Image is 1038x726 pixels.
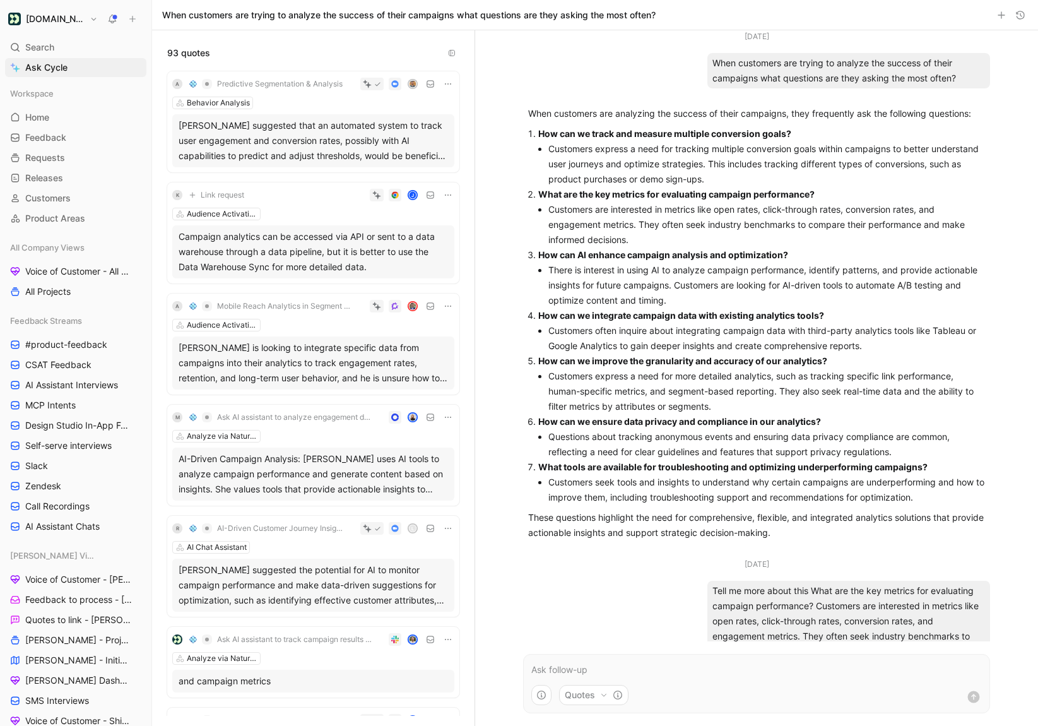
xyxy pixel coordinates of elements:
[5,691,146,710] a: SMS Interviews
[179,118,448,164] div: [PERSON_NAME] suggested that an automated system to track user engagement and conversion rates, p...
[162,9,656,21] h1: When customers are trying to analyze the success of their campaigns what questions are they askin...
[25,654,130,667] span: [PERSON_NAME] - Initiatives
[10,87,54,100] span: Workspace
[172,79,182,89] div: A
[189,636,197,643] img: 💠
[25,634,130,646] span: [PERSON_NAME] - Projects
[745,30,769,43] div: [DATE]
[745,558,769,571] div: [DATE]
[172,523,182,533] div: R
[25,285,71,298] span: All Projects
[548,475,985,505] li: Customers seek tools and insights to understand why certain campaigns are underperforming and how...
[179,674,448,689] div: and campaign metrics
[25,40,54,55] span: Search
[5,128,146,147] a: Feedback
[185,410,377,425] button: 💠Ask AI assistant to analyze engagement data - Analytics/Reporting
[5,209,146,228] a: Product Areas
[185,632,377,647] button: 💠Ask AI assistant to track campaign results - Analytics/Reporting
[5,396,146,415] a: MCP Intents
[5,631,146,650] a: [PERSON_NAME] - Projects
[189,414,197,421] img: 💠
[528,106,985,121] p: When customers are analyzing the success of their campaigns, they frequently ask the following qu...
[548,429,985,460] li: Questions about tracking anonymous events and ensuring data privacy compliance are common, reflec...
[559,685,628,705] button: Quotes
[5,376,146,395] a: AI Assistant Interviews
[5,355,146,374] a: CSAT Feedback
[25,614,131,626] span: Quotes to link - [PERSON_NAME]
[548,202,985,247] li: Customers are interested in metrics like open rates, click-through rates, conversion rates, and e...
[25,265,130,278] span: Voice of Customer - All Areas
[25,152,65,164] span: Requests
[5,517,146,536] a: AI Assistant Chats
[5,108,146,127] a: Home
[409,414,417,422] img: avatar
[179,340,448,386] div: [PERSON_NAME] is looking to integrate specific data from campaigns into their analytics to track ...
[5,456,146,475] a: Slack
[25,192,71,205] span: Customers
[5,189,146,208] a: Customers
[409,191,417,199] div: J
[25,399,76,412] span: MCP Intents
[409,525,417,533] div: L
[179,562,448,608] div: [PERSON_NAME] suggested the potential for AI to monitor campaign performance and make data-driven...
[5,10,101,28] button: Customer.io[DOMAIN_NAME]
[538,249,788,260] strong: How can AI enhance campaign analysis and optimization?
[187,208,257,220] div: Audience Activation
[179,451,448,497] div: AI-Driven Campaign Analysis: [PERSON_NAME] uses AI tools to analyze campaign performance and gene...
[187,319,257,331] div: Audience Activation
[5,651,146,670] a: [PERSON_NAME] - Initiatives
[528,510,985,540] p: These questions highlight the need for comprehensive, flexible, and integrated analytics solution...
[25,359,91,371] span: CSAT Feedback
[548,263,985,308] li: There is interest in using AI to analyze campaign performance, identify patterns, and provide act...
[5,477,146,496] a: Zendesk
[25,593,133,606] span: Feedback to process - [PERSON_NAME]
[25,111,49,124] span: Home
[25,131,66,144] span: Feedback
[10,314,82,327] span: Feedback Streams
[538,416,821,427] strong: How can we ensure data privacy and compliance in our analytics?
[5,497,146,516] a: Call Recordings
[538,189,815,199] strong: What are the key metrics for evaluating campaign performance?
[172,715,182,725] img: logo
[25,520,100,533] span: AI Assistant Chats
[185,521,349,536] button: 💠AI-Driven Customer Journey Insights
[217,301,354,311] span: Mobile Reach Analytics in Segment Builder
[26,13,85,25] h1: [DOMAIN_NAME]
[187,541,247,554] div: AI Chat Assistant
[5,84,146,103] div: Workspace
[25,172,63,184] span: Releases
[5,238,146,301] div: All Company ViewsVoice of Customer - All AreasAll Projects
[10,549,96,562] span: [PERSON_NAME] Views
[5,436,146,455] a: Self-serve interviews
[172,634,182,645] img: logo
[25,338,107,351] span: #product-feedback
[25,694,89,707] span: SMS Interviews
[5,38,146,57] div: Search
[5,570,146,589] a: Voice of Customer - [PERSON_NAME]
[548,323,985,354] li: Customers often inquire about integrating campaign data with third-party analytics tools like Tab...
[185,187,249,203] button: Link request
[167,45,210,61] span: 93 quotes
[185,76,347,92] button: 💠Predictive Segmentation & Analysis
[5,416,146,435] a: Design Studio In-App Feedback
[189,302,197,310] img: 💠
[25,674,130,687] span: [PERSON_NAME] Dashboard
[217,634,373,645] span: Ask AI assistant to track campaign results - Analytics/Reporting
[5,671,146,690] a: [PERSON_NAME] Dashboard
[25,439,112,452] span: Self-serve interviews
[187,652,257,665] div: Analyze via Natural Language
[25,60,68,75] span: Ask Cycle
[172,412,182,422] div: M
[5,148,146,167] a: Requests
[5,335,146,354] a: #product-feedback
[25,480,61,492] span: Zendesk
[548,141,985,187] li: Customers express a need for tracking multiple conversion goals within campaigns to better unders...
[25,212,85,225] span: Product Areas
[5,311,146,330] div: Feedback Streams
[25,379,118,391] span: AI Assistant Interviews
[5,262,146,281] a: Voice of Customer - All Areas
[538,461,928,472] strong: What tools are available for troubleshooting and optimizing underperforming campaigns?
[25,500,90,513] span: Call Recordings
[409,80,417,88] img: avatar
[409,636,417,644] img: avatar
